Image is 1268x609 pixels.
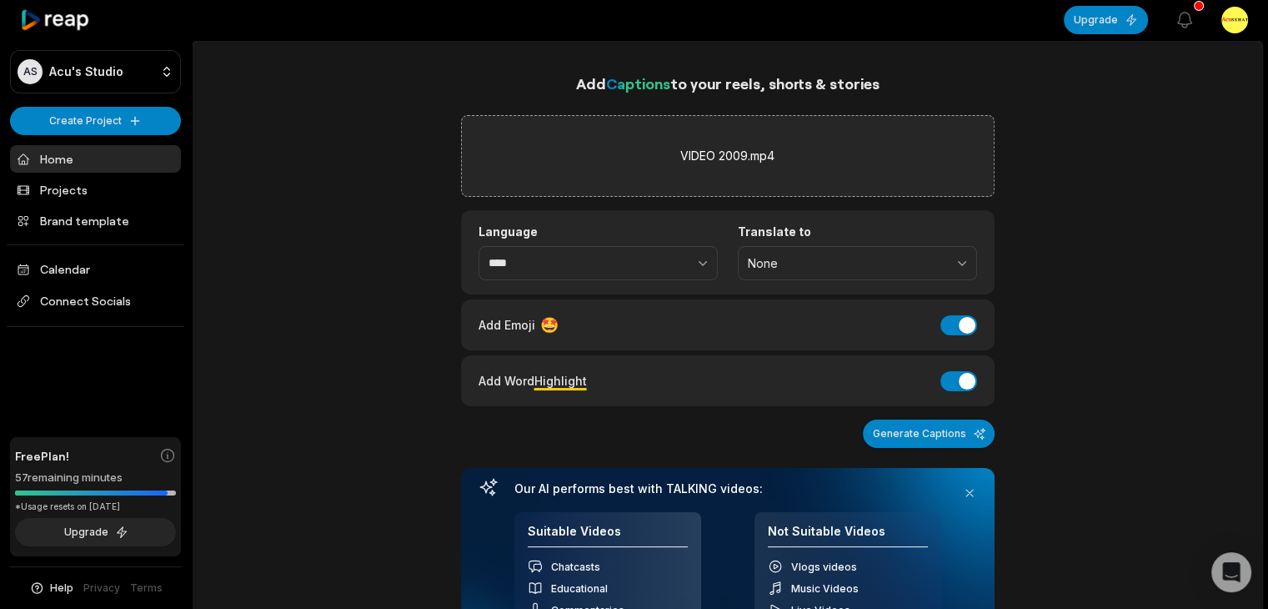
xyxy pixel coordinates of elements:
button: Generate Captions [863,420,995,448]
a: Projects [10,176,181,204]
div: Add Word [479,370,587,392]
button: None [738,246,977,281]
label: Language [479,224,718,239]
label: VIDEO 2009.mp4 [680,146,774,166]
span: Free Plan! [15,447,69,465]
a: Terms [130,581,163,596]
div: AS [18,59,43,84]
h4: Suitable Videos [528,524,688,548]
span: Connect Socials [10,286,181,316]
span: 🤩 [540,314,559,336]
span: Help [50,581,73,596]
button: Upgrade [1064,6,1148,34]
span: Chatcasts [551,561,600,573]
a: Calendar [10,255,181,283]
a: Privacy [83,581,120,596]
button: Upgrade [15,518,176,546]
div: *Usage resets on [DATE] [15,501,176,513]
p: Acu's Studio [49,64,123,79]
h3: Our AI performs best with TALKING videos: [514,481,941,496]
a: Brand template [10,207,181,234]
span: Captions [606,74,670,93]
div: Open Intercom Messenger [1211,552,1251,592]
label: Translate to [738,224,977,239]
h1: Add to your reels, shorts & stories [461,72,995,95]
h4: Not Suitable Videos [768,524,928,548]
span: Music Videos [791,582,859,595]
span: Vlogs videos [791,561,857,573]
button: Help [29,581,73,596]
span: Highlight [534,374,587,388]
button: Create Project [10,107,181,135]
span: Educational [551,582,608,595]
span: None [748,256,944,271]
a: Home [10,145,181,173]
div: 57 remaining minutes [15,470,176,486]
span: Add Emoji [479,316,535,334]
